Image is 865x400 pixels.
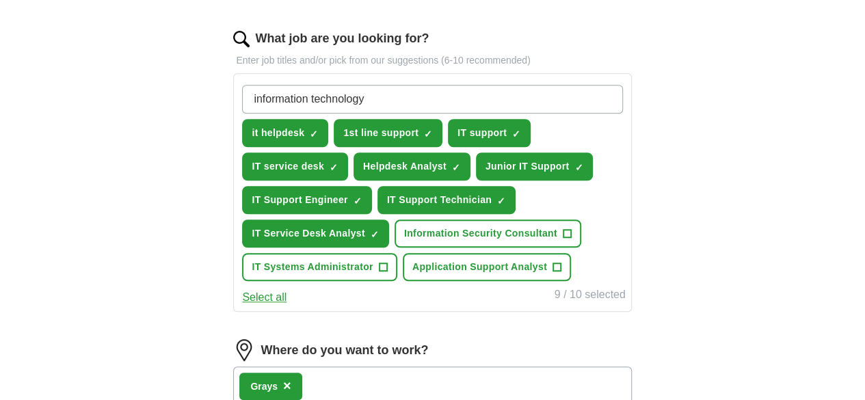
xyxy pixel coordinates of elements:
[395,219,581,248] button: Information Security Consultant
[283,376,291,397] button: ×
[261,341,428,360] label: Where do you want to work?
[233,31,250,47] img: search.png
[476,152,594,181] button: Junior IT Support✓
[250,379,278,394] div: Grays
[242,289,287,306] button: Select all
[310,129,318,139] span: ✓
[574,162,583,173] span: ✓
[485,159,570,174] span: Junior IT Support
[448,119,531,147] button: IT support✓
[252,159,324,174] span: IT service desk
[252,193,347,207] span: IT Support Engineer
[497,196,505,206] span: ✓
[377,186,516,214] button: IT Support Technician✓
[242,253,397,281] button: IT Systems Administrator
[252,226,365,241] span: IT Service Desk Analyst
[343,126,418,140] span: 1st line support
[354,196,362,206] span: ✓
[354,152,470,181] button: Helpdesk Analyst✓
[242,186,371,214] button: IT Support Engineer✓
[555,286,626,306] div: 9 / 10 selected
[242,85,622,114] input: Type a job title and press enter
[412,260,547,274] span: Application Support Analyst
[242,152,348,181] button: IT service desk✓
[387,193,492,207] span: IT Support Technician
[252,126,304,140] span: it helpdesk
[371,229,379,240] span: ✓
[334,119,442,147] button: 1st line support✓
[330,162,338,173] span: ✓
[457,126,507,140] span: IT support
[404,226,557,241] span: Information Security Consultant
[403,253,571,281] button: Application Support Analyst
[363,159,447,174] span: Helpdesk Analyst
[452,162,460,173] span: ✓
[424,129,432,139] span: ✓
[283,378,291,393] span: ×
[512,129,520,139] span: ✓
[252,260,373,274] span: IT Systems Administrator
[242,219,389,248] button: IT Service Desk Analyst✓
[255,29,429,48] label: What job are you looking for?
[242,119,328,147] button: it helpdesk✓
[233,339,255,361] img: location.png
[233,53,631,68] p: Enter job titles and/or pick from our suggestions (6-10 recommended)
